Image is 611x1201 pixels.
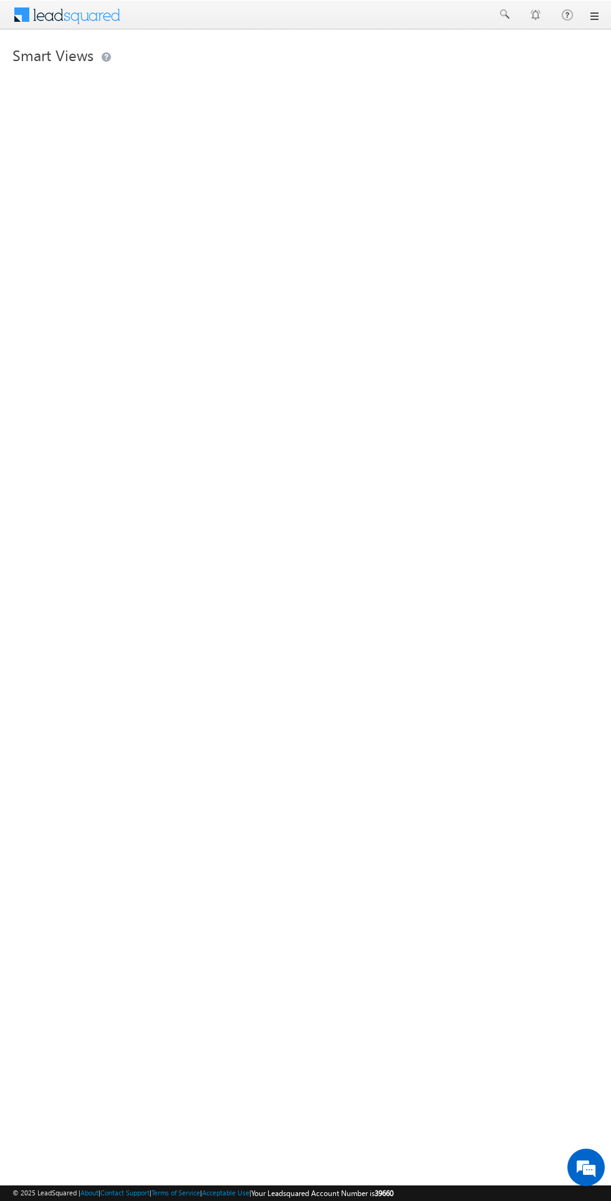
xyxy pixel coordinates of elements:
[251,1189,393,1198] span: Your Leadsquared Account Number is
[12,45,94,65] span: Smart Views
[202,1189,249,1197] a: Acceptable Use
[100,1189,150,1197] a: Contact Support
[375,1189,393,1198] span: 39660
[152,1189,200,1197] a: Terms of Service
[80,1189,99,1197] a: About
[12,1187,393,1199] span: © 2025 LeadSquared | | | | |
